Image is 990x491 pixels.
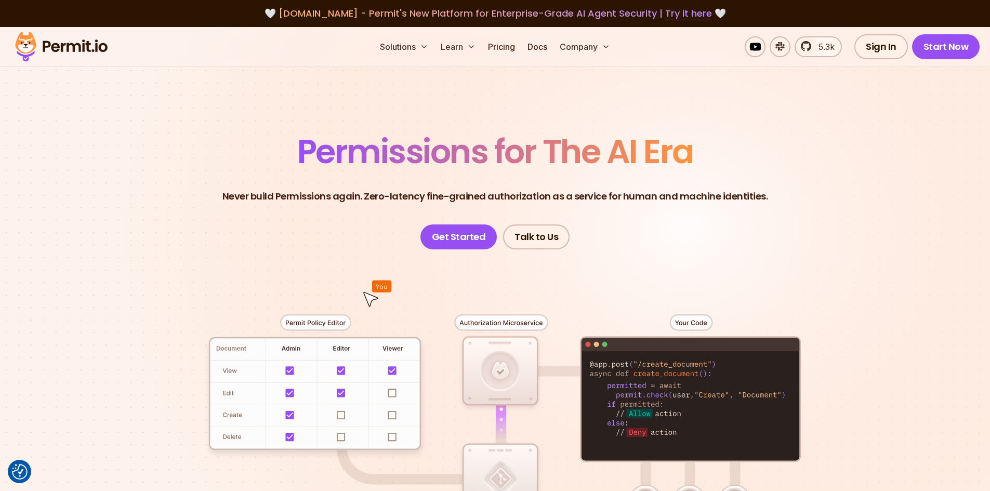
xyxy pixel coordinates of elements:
p: Never build Permissions again. Zero-latency fine-grained authorization as a service for human and... [222,189,768,204]
a: Pricing [484,36,519,57]
button: Company [556,36,614,57]
span: Permissions for The AI Era [297,128,693,175]
div: 🤍 🤍 [25,6,965,21]
span: [DOMAIN_NAME] - Permit's New Platform for Enterprise-Grade AI Agent Security | [279,7,712,20]
button: Solutions [376,36,432,57]
button: Learn [437,36,480,57]
a: 5.3k [795,36,842,57]
a: Talk to Us [503,224,570,249]
button: Consent Preferences [12,464,28,480]
a: Get Started [420,224,497,249]
span: 5.3k [812,41,835,53]
a: Docs [523,36,551,57]
img: Permit logo [10,29,112,64]
a: Try it here [665,7,712,20]
img: Revisit consent button [12,464,28,480]
a: Sign In [854,34,908,59]
a: Start Now [912,34,980,59]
